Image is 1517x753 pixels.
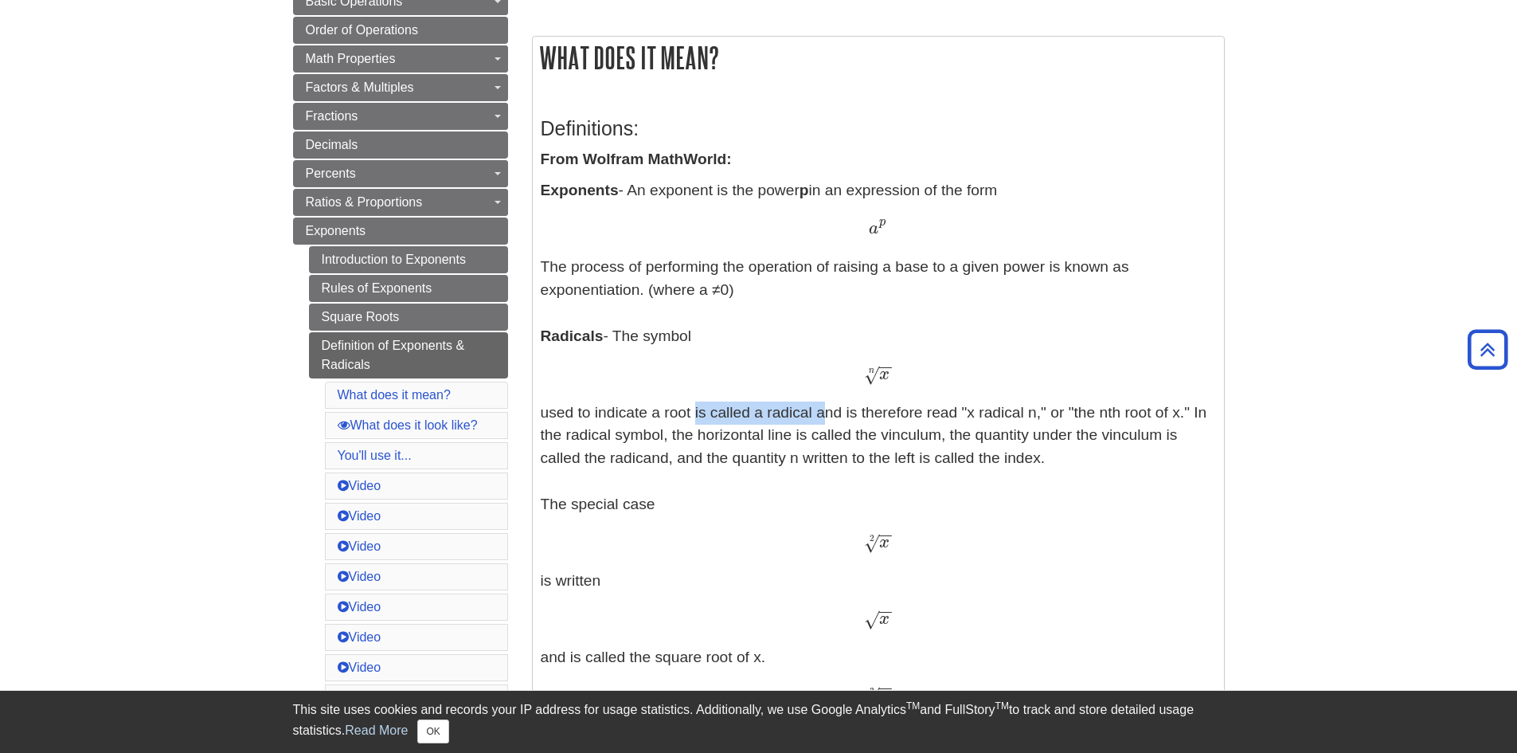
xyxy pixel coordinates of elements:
[338,661,381,674] a: Video
[293,700,1225,743] div: This site uses cookies and records your IP address for usage statistics. Additionally, we use Goo...
[906,700,920,712] sup: TM
[864,364,879,386] span: √
[338,418,478,432] a: What does it look like?
[293,189,508,216] a: Ratios & Proportions
[306,80,414,94] span: Factors & Multiples
[293,218,508,245] a: Exponents
[309,304,508,331] a: Square Roots
[869,220,878,237] span: a
[338,449,412,462] a: You'll use it...
[541,117,1216,140] h3: Definitions:
[417,720,448,743] button: Close
[800,182,809,198] b: p
[345,724,408,737] a: Read More
[995,700,1009,712] sup: TM
[541,182,619,198] b: Exponents
[293,17,508,44] a: Order of Operations
[306,109,358,123] span: Fractions
[533,37,1224,79] h2: What does it mean?
[306,52,396,65] span: Math Properties
[306,23,418,37] span: Order of Operations
[870,686,874,696] span: 3
[864,685,879,707] span: √
[309,275,508,302] a: Rules of Exponents
[1462,339,1513,360] a: Back to Top
[309,332,508,378] a: Definition of Exponents & Radicals
[306,224,366,237] span: Exponents
[879,610,889,628] span: x
[309,246,508,273] a: Introduction to Exponents
[864,532,879,554] span: √
[293,45,508,73] a: Math Properties
[338,509,381,523] a: Video
[879,534,889,551] span: x
[869,367,874,375] span: n
[293,103,508,130] a: Fractions
[879,216,886,229] span: p
[541,151,732,167] strong: From Wolfram MathWorld:
[306,195,423,209] span: Ratios & Proportions
[306,167,356,180] span: Percents
[293,74,508,101] a: Factors & Multiples
[870,533,874,543] span: 2
[338,630,381,644] a: Video
[338,479,381,492] a: Video
[338,539,381,553] a: Video
[293,131,508,159] a: Decimals
[338,570,381,583] a: Video
[293,160,508,187] a: Percents
[879,366,889,383] span: x
[338,388,451,402] a: What does it mean?
[338,600,381,614] a: Video
[864,609,879,630] span: √
[541,327,604,344] b: Radicals
[306,138,358,151] span: Decimals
